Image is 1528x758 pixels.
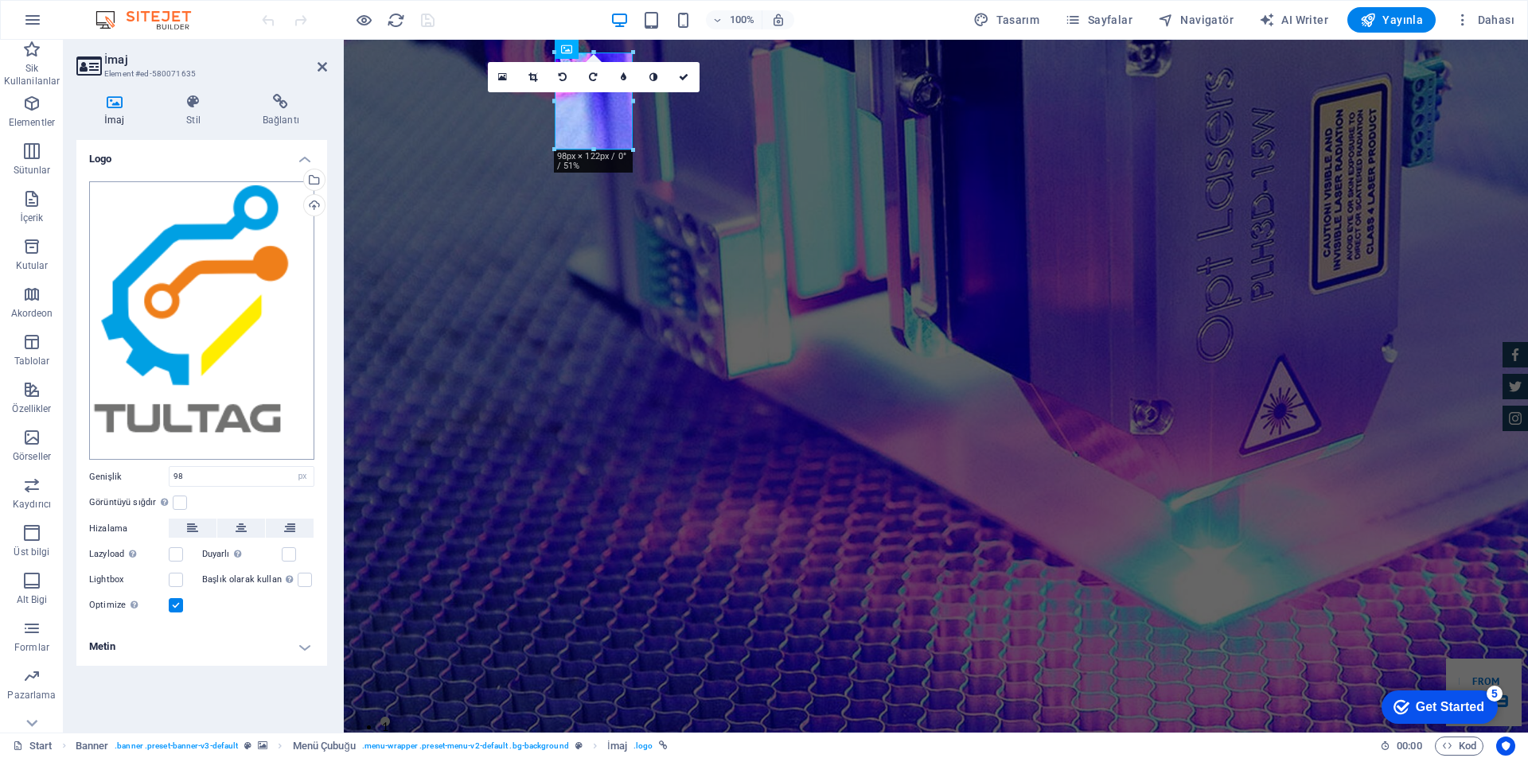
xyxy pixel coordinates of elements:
[12,402,51,415] p: Özellikler
[1360,12,1423,28] span: Yayınla
[1448,7,1521,33] button: Dahası
[258,741,267,750] i: Bu element, arka plan içeriyor
[362,737,569,756] span: . menu-wrapper .preset-menu-v2-default .bg-background
[386,10,405,29] button: reload
[387,11,405,29] i: Sayfayı yeniden yükleyin
[13,498,51,511] p: Kaydırıcı
[104,52,327,67] h2: İmaj
[14,641,49,654] p: Formlar
[1065,12,1132,28] span: Sayfalar
[13,450,51,463] p: Görseller
[669,62,700,92] a: Onayla ( Ctrl ⏎ )
[14,355,50,367] p: Tablolar
[89,181,314,461] div: tultag-o8hED-miecSCfSDpfx5ZFg.png
[1259,12,1328,28] span: AI Writer
[89,472,169,481] label: Genişlik
[1347,7,1436,33] button: Yayınla
[76,737,109,756] span: Seçmek için tıkla. Düzenlemek için çift tıkla
[20,212,43,224] p: İçerik
[16,259,49,272] p: Kutular
[235,94,327,127] h4: Bağlantı
[76,94,158,127] h4: İmaj
[11,307,53,320] p: Akordeon
[104,67,295,81] h3: Element #ed-580071635
[1442,737,1476,756] span: Kod
[14,546,49,558] p: Üst bilgi
[706,10,762,29] button: 100%
[354,10,373,29] button: Ön izleme modundan çıkıp düzenlemeye devam etmek için buraya tıklayın
[1435,737,1483,756] button: Kod
[1152,7,1240,33] button: Navigatör
[771,13,785,27] i: Yeniden boyutlandırmada yakınlaştırma düzeyini seçilen cihaza uyacak şekilde otomatik olarak ayarla.
[1253,7,1335,33] button: AI Writer
[579,62,609,92] a: 90° sağa döndür
[967,7,1046,33] div: Tasarım (Ctrl+Alt+Y)
[1408,740,1410,752] span: :
[1380,737,1422,756] h6: Oturum süresi
[518,62,548,92] a: Kırpma modu
[293,737,356,756] span: Seçmek için tıkla. Düzenlemek için çift tıkla
[548,62,579,92] a: 90° sola döndür
[730,10,755,29] h6: 100%
[158,94,235,127] h4: Stil
[37,677,46,686] button: 1
[13,8,129,41] div: Get Started 5 items remaining, 0% complete
[115,737,238,756] span: . banner .preset-banner-v3-default
[13,737,53,756] a: Seçimi iptal etmek için tıkla. Sayfaları açmak için çift tıkla
[17,593,48,606] p: Alt Bigi
[639,62,669,92] a: Gri tonlama
[89,493,173,512] label: Görüntüyü sığdır
[1058,7,1139,33] button: Sayfalar
[76,140,327,169] h4: Logo
[633,737,653,756] span: . logo
[89,596,169,615] label: Optimize
[89,570,169,589] label: Lightbox
[76,737,668,756] nav: breadcrumb
[118,3,134,19] div: 5
[659,741,668,750] i: Bu element bağlantılı
[973,12,1039,28] span: Tasarım
[89,545,169,564] label: Lazyload
[1397,737,1421,756] span: 00 00
[89,519,169,538] label: Hizalama
[609,62,639,92] a: Bulanıklaştırma
[202,545,282,564] label: Duyarlı
[1496,737,1515,756] button: Usercentrics
[1455,12,1514,28] span: Dahası
[14,164,51,177] p: Sütunlar
[1158,12,1234,28] span: Navigatör
[7,689,56,702] p: Pazarlama
[488,62,518,92] a: Dosya yöneticisinden, stok fotoğraflardan dosyalar seçin veya dosya(lar) yükleyin
[92,10,211,29] img: Editor Logo
[47,17,115,32] div: Get Started
[76,628,327,666] h4: Metin
[575,741,583,750] i: Bu element, özelleştirilebilir bir ön ayar
[244,741,251,750] i: Bu element, özelleştirilebilir bir ön ayar
[967,7,1046,33] button: Tasarım
[9,116,55,129] p: Elementler
[202,570,298,589] label: Başlık olarak kullan
[607,737,627,756] span: Seçmek için tıkla. Düzenlemek için çift tıkla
